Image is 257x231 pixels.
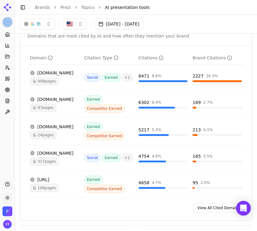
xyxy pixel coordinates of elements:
span: 317 pages [30,157,59,165]
span: Social [84,154,101,162]
div: 213 [193,127,201,133]
div: 6.4 % [152,100,161,105]
span: 97 pages [30,104,56,112]
div: 2227 [193,73,204,79]
button: Open user button [3,220,12,229]
div: [URL] [30,177,79,183]
div: 95 [193,180,198,186]
nav: breadcrumb [35,4,240,10]
span: + 1 [122,74,133,82]
span: Competitor Earned [84,132,125,140]
th: brandCitationCount [190,51,244,65]
div: [DOMAIN_NAME] [30,96,79,102]
div: 4.1 % [203,127,213,132]
div: [DOMAIN_NAME] [30,70,79,76]
span: Earned [84,95,103,103]
div: [DOMAIN_NAME] [30,124,79,130]
img: United States [67,21,73,27]
img: Prezi [2,17,12,27]
div: Open Intercom Messenger [236,201,251,216]
button: Open organization switcher [2,206,12,216]
a: Brands [35,5,50,10]
th: totalCitationCount [136,51,190,65]
span: Earned [84,176,103,184]
span: Competitor Earned [84,105,125,113]
span: AI presentation tools [105,4,150,10]
div: Domain [30,55,53,61]
div: 26.3 % [206,74,218,78]
a: Topics [81,4,95,10]
div: 2.0 % [201,180,210,185]
div: 8471 [139,73,150,79]
div: Domains that are most cited by AI and how often they mention your brand [27,33,189,39]
div: 5217 [139,127,150,133]
div: Citations [139,55,164,61]
div: Brand Citations [193,55,232,61]
a: Prezi [60,4,71,10]
button: [DATE] - [DATE] [94,18,143,30]
div: 6302 [139,99,150,106]
span: Earned [102,74,120,82]
span: + 1 [122,154,133,162]
span: Earned [102,154,120,162]
div: 165 [193,153,201,159]
th: citationTypes [82,51,136,65]
div: [DOMAIN_NAME] [30,150,79,156]
div: 2.7 % [203,100,213,105]
span: Earned [84,123,103,131]
span: Competitor Earned [84,185,125,193]
div: 5.3 % [152,127,161,132]
div: 4.8 % [152,154,161,159]
div: 4.7 % [152,180,161,185]
span: 24 pages [30,131,56,139]
span: 409 pages [30,77,59,85]
div: Data table [27,51,244,198]
img: Prezi [2,206,12,216]
div: Citation Type [84,55,118,61]
div: 4754 [139,153,150,159]
div: 169 [193,99,201,106]
th: domain [27,51,82,65]
div: 3.5 % [203,154,213,159]
div: 8.6 % [152,74,161,78]
div: 4658 [139,180,150,186]
span: Social [84,74,101,82]
img: Stephanie Yu [3,220,12,229]
a: View All Cited Domains [193,203,244,213]
span: 100 pages [30,184,59,192]
button: Current brand: Prezi [2,17,12,27]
